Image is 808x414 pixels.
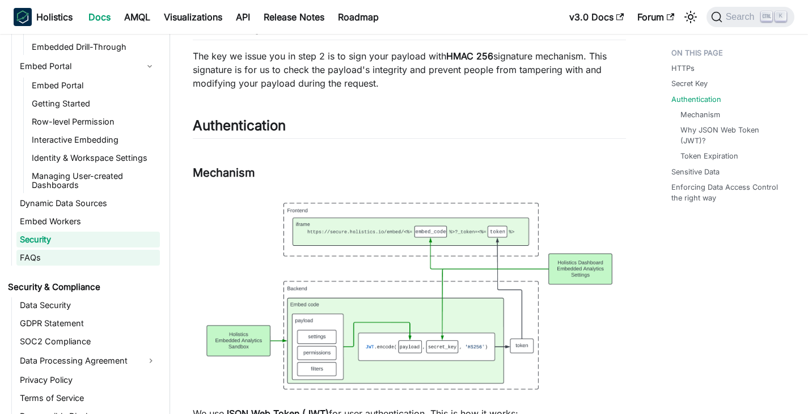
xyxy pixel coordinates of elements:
[446,50,493,62] strong: HMAC 256
[16,214,160,229] a: Embed Workers
[28,96,160,112] a: Getting Started
[16,352,160,370] a: Data Processing Agreement
[14,8,73,26] a: HolisticsHolistics
[775,11,786,22] kbd: K
[28,168,160,193] a: Managing User-created Dashboards
[16,250,160,266] a: FAQs
[16,232,160,247] a: Security
[16,390,160,406] a: Terms of Service
[82,8,117,26] a: Docs
[139,57,160,75] button: Collapse sidebar category 'Embed Portal'
[193,166,626,180] h3: Mechanism
[28,114,160,130] a: Row-level Permission
[117,8,157,26] a: AMQL
[16,297,160,313] a: Data Security
[28,150,160,166] a: Identity & Workspace Settings
[16,372,160,388] a: Privacy Policy
[28,78,160,93] a: Embed Portal
[16,57,139,75] a: Embed Portal
[157,8,229,26] a: Visualizations
[671,63,695,74] a: HTTPs
[16,195,160,211] a: Dynamic Data Sources
[16,315,160,331] a: GDPR Statement
[28,132,160,148] a: Interactive Embedding
[562,8,631,26] a: v3.0 Docs
[680,109,720,120] a: Mechanism
[36,10,73,24] b: Holistics
[193,117,626,139] h2: Authentication
[28,39,160,55] a: Embedded Drill-Through
[5,279,160,295] a: Security & Compliance
[671,94,721,105] a: Authentication
[722,12,762,22] span: Search
[680,151,738,161] a: Token Expiration
[229,8,257,26] a: API
[680,125,785,146] a: Why JSON Web Token (JWT)?
[16,334,160,349] a: SOC2 Compliance
[671,182,790,203] a: Enforcing Data Access Control the right way
[671,78,708,89] a: Secret Key
[671,167,720,177] a: Sensitive Data
[193,49,626,90] p: The key we issue you in step 2 is to sign your payload with signature mechanism. This signature i...
[257,8,331,26] a: Release Notes
[631,8,681,26] a: Forum
[682,8,700,26] button: Switch between dark and light mode (currently light mode)
[14,8,32,26] img: Holistics
[331,8,386,26] a: Roadmap
[707,7,794,27] button: Search (Ctrl+K)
